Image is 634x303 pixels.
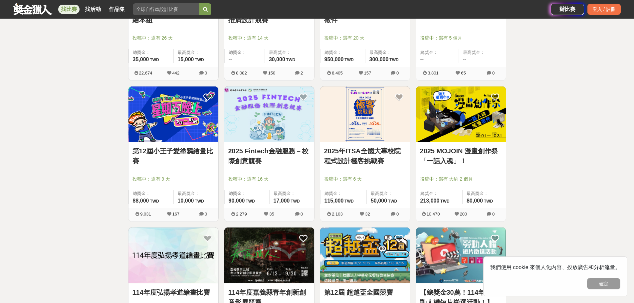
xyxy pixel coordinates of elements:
[428,71,439,76] span: 3,801
[205,71,207,76] span: 0
[132,176,214,183] span: 投稿中：還有 9 天
[332,71,343,76] span: 8,405
[467,190,502,197] span: 最高獎金：
[140,212,151,217] span: 9,031
[492,71,495,76] span: 0
[344,58,353,62] span: TWD
[420,176,502,183] span: 投稿中：還有 大約 2 個月
[371,198,387,204] span: 50,000
[132,287,214,297] a: 114年度弘揚孝道繪畫比賽
[324,287,406,297] a: 第12屆 超越盃全國競賽
[224,227,314,283] img: Cover Image
[427,212,440,217] span: 10,470
[228,176,310,183] span: 投稿中：還有 16 天
[587,4,621,15] div: 登入 / 註冊
[420,190,458,197] span: 總獎金：
[205,212,207,217] span: 0
[106,5,127,14] a: 作品集
[150,58,159,62] span: TWD
[463,57,467,62] span: --
[268,71,276,76] span: 150
[133,57,149,62] span: 35,000
[229,198,245,204] span: 90,000
[236,71,247,76] span: 8,082
[246,199,255,204] span: TWD
[420,198,440,204] span: 213,000
[324,35,406,42] span: 投稿中：還有 20 天
[150,199,159,204] span: TWD
[132,35,214,42] span: 投稿中：還有 26 天
[324,49,361,56] span: 總獎金：
[420,57,424,62] span: --
[396,71,399,76] span: 0
[388,199,397,204] span: TWD
[274,190,310,197] span: 最高獎金：
[58,5,80,14] a: 找比賽
[172,71,180,76] span: 442
[416,227,506,283] img: Cover Image
[172,212,180,217] span: 167
[133,49,169,56] span: 總獎金：
[467,198,483,204] span: 80,000
[320,227,410,283] img: Cover Image
[396,212,399,217] span: 0
[195,58,204,62] span: TWD
[320,227,410,283] a: Cover Image
[291,199,300,204] span: TWD
[128,227,218,283] img: Cover Image
[229,190,265,197] span: 總獎金：
[128,86,218,142] img: Cover Image
[139,71,152,76] span: 22,674
[178,49,214,56] span: 最高獎金：
[371,190,406,197] span: 最高獎金：
[228,146,310,166] a: 2025 Fintech金融服務－校際創意競賽
[490,264,620,270] span: 我們使用 cookie 來個人化內容、投放廣告和分析流量。
[344,199,353,204] span: TWD
[587,278,620,289] button: 確定
[269,49,310,56] span: 最高獎金：
[132,146,214,166] a: 第12屆小王子愛塗鴉繪畫比賽
[551,4,584,15] a: 辦比賽
[420,146,502,166] a: 2025 MOJOIN 漫畫創作祭「一話入魂」！
[324,198,344,204] span: 115,000
[420,35,502,42] span: 投稿中：還有 5 個月
[178,57,194,62] span: 15,000
[324,146,406,166] a: 2025年ITSA全國大專校院程式設計極客挑戰賽
[178,190,214,197] span: 最高獎金：
[461,71,466,76] span: 65
[301,212,303,217] span: 0
[369,49,406,56] span: 最高獎金：
[332,212,343,217] span: 2,103
[229,57,232,62] span: --
[440,199,449,204] span: TWD
[133,190,169,197] span: 總獎金：
[195,199,204,204] span: TWD
[229,49,261,56] span: 總獎金：
[463,49,502,56] span: 最高獎金：
[324,57,344,62] span: 950,000
[460,212,467,217] span: 200
[416,86,506,142] img: Cover Image
[286,58,295,62] span: TWD
[82,5,104,14] a: 找活動
[269,57,285,62] span: 30,000
[324,176,406,183] span: 投稿中：還有 6 天
[416,227,506,283] a: Cover Image
[178,198,194,204] span: 10,000
[128,227,218,283] a: Cover Image
[133,198,149,204] span: 88,000
[133,3,199,15] input: 全球自行車設計比賽
[228,35,310,42] span: 投稿中：還有 14 天
[365,212,370,217] span: 32
[274,198,290,204] span: 17,000
[301,71,303,76] span: 2
[364,71,371,76] span: 157
[420,49,455,56] span: 總獎金：
[320,86,410,142] img: Cover Image
[269,212,274,217] span: 35
[224,86,314,142] img: Cover Image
